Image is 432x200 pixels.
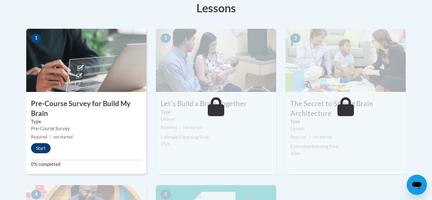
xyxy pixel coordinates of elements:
span: 25m [161,141,170,147]
img: Course Image [26,29,146,92]
span: 1 [31,33,41,43]
h3: The Secret to Strong Brain Architecture [286,99,406,118]
span: | [50,135,51,139]
span: | [309,135,310,139]
div: Estimated learning time: [161,134,271,141]
span: Required [31,135,47,139]
button: Start [31,143,51,153]
iframe: Button to launch messaging window [407,175,427,195]
div: Estimated learning time: [290,143,401,150]
span: not started [313,135,332,139]
span: not started [53,135,73,139]
h3: Pre-Course Survey for Build My Brain [26,99,146,118]
span: Required [290,135,306,139]
label: 0% completed [31,161,142,168]
label: Type [290,118,401,125]
span: not started [183,125,202,130]
div: Pre-Course Survey [31,125,142,132]
span: 30m [290,151,300,156]
label: Type [31,118,142,125]
div: Lesson [161,116,271,123]
span: Required [161,125,177,130]
label: Type [161,109,271,116]
h3: Letʹs Build a Brain Together [156,99,276,109]
span: 2 [161,33,171,43]
span: 5 [161,190,171,199]
span: | [179,125,181,130]
span: 4 [31,190,41,199]
img: Course Image [286,29,406,92]
span: 3 [290,33,300,43]
img: Course Image [156,29,276,92]
div: Lesson [290,125,401,132]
